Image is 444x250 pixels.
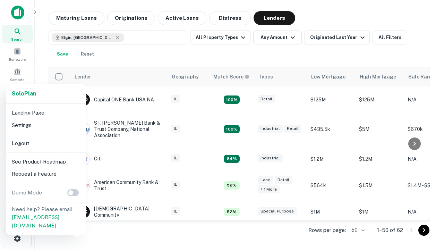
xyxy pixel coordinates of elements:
[9,156,83,168] li: See Product Roadmap
[12,90,36,97] strong: Solo Plan
[9,119,83,132] li: Settings
[12,90,36,98] a: SoloPlan
[409,194,444,228] iframe: Chat Widget
[12,205,80,230] p: Need help? Please email
[12,214,59,228] a: [EMAIL_ADDRESS][DOMAIN_NAME]
[9,137,83,150] li: Logout
[9,168,83,180] li: Request a Feature
[9,189,45,197] p: Demo Mode
[9,107,83,119] li: Landing Page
